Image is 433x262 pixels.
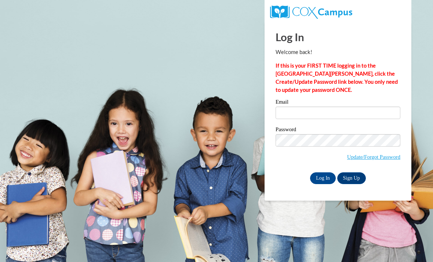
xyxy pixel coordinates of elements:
[347,154,400,160] a: Update/Forgot Password
[270,6,352,19] img: COX Campus
[276,29,400,44] h1: Log In
[310,172,336,184] input: Log In
[276,99,400,107] label: Email
[276,48,400,56] p: Welcome back!
[337,172,366,184] a: Sign Up
[404,233,427,256] iframe: Button to launch messaging window
[276,62,398,93] strong: If this is your FIRST TIME logging in to the [GEOGRAPHIC_DATA][PERSON_NAME], click the Create/Upd...
[276,127,400,134] label: Password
